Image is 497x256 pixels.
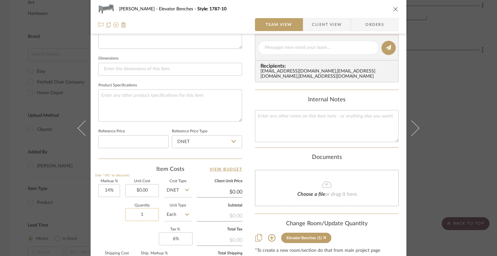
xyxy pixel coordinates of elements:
[197,209,242,221] div: $0.00
[125,204,159,207] label: Quantity
[98,57,118,60] label: Dimensions
[98,252,135,255] label: Shipping Cost
[255,154,399,161] div: Documents
[164,180,192,183] label: Cost Type
[98,63,242,76] input: Enter the dimensions of this item
[260,63,396,69] span: Recipients:
[286,236,316,240] div: Elevator Benches
[210,165,242,173] a: View Budget
[164,204,192,207] label: Unit Type
[98,84,137,87] label: Product Specifications
[197,252,242,255] label: Total Shipping
[119,7,159,11] span: [PERSON_NAME]
[197,228,242,231] label: Total Tax
[197,180,242,183] label: Client Unit Price
[358,18,391,31] span: Orders
[266,18,292,31] span: Team View
[312,18,342,31] span: Client View
[159,7,197,11] span: Elevator Benches
[159,228,192,231] label: Tax %
[255,96,399,104] div: Internal Notes
[121,22,126,28] img: Remove from project
[98,180,120,183] label: Markup %
[255,220,399,228] div: Change Room/Update Quantity
[98,3,114,16] img: 091b2188-7c45-47b8-b3e5-cc7840746d28_48x40.jpg
[317,236,322,240] div: (1)
[197,7,226,11] span: Style: 1787-10
[297,192,325,197] span: Choose a file
[98,130,125,133] label: Reference Price
[197,204,242,207] label: Subtotal
[325,192,358,197] span: or drag it here.
[260,69,396,79] div: [EMAIL_ADDRESS][DOMAIN_NAME] , [EMAIL_ADDRESS][DOMAIN_NAME] , [EMAIL_ADDRESS][DOMAIN_NAME]
[197,234,242,245] div: $0.00
[255,248,399,253] div: *To create a new room/section do that from main project page
[140,252,169,255] label: Ship. Markup %
[172,130,207,133] label: Reference Price Type
[98,165,242,173] div: Item Costs
[393,6,399,12] button: close
[125,180,159,183] label: Unit Cost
